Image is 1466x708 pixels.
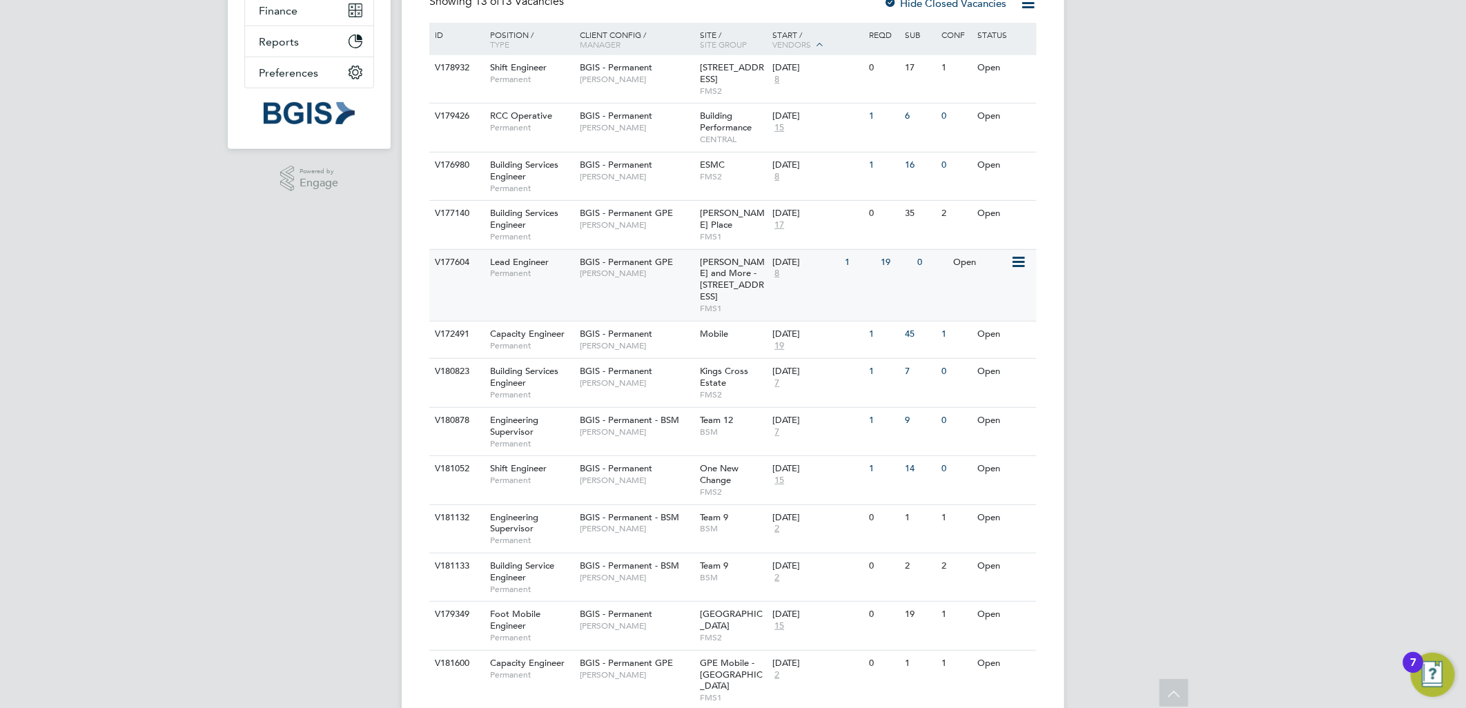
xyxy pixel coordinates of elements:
span: [PERSON_NAME] Place [701,207,765,230]
span: BGIS - Permanent GPE [580,207,673,219]
div: V181052 [431,456,480,482]
span: BGIS - Permanent [580,159,652,170]
span: 2 [772,572,781,584]
span: 2 [772,523,781,535]
span: [PERSON_NAME] [580,340,694,351]
span: BGIS - Permanent [580,110,652,121]
span: 15 [772,122,786,134]
span: 7 [772,377,781,389]
span: Lead Engineer [490,256,549,268]
span: 15 [772,475,786,486]
span: BSM [701,523,766,534]
div: V179349 [431,602,480,627]
div: Open [975,456,1035,482]
div: V177604 [431,250,480,275]
div: Site / [697,23,770,56]
div: 16 [902,153,938,178]
button: Preferences [245,57,373,88]
span: Building Services Engineer [490,365,558,389]
button: Open Resource Center, 7 new notifications [1411,653,1455,697]
span: 8 [772,268,781,279]
div: 0 [866,505,901,531]
span: Shift Engineer [490,61,547,73]
div: 0 [938,104,974,129]
div: 0 [938,456,974,482]
div: 35 [902,201,938,226]
span: BGIS - Permanent [580,462,652,474]
span: FMS2 [701,171,766,182]
div: 1 [866,359,901,384]
div: [DATE] [772,208,862,219]
div: 19 [878,250,914,275]
span: BGIS - Permanent GPE [580,256,673,268]
span: [PERSON_NAME] [580,523,694,534]
span: Building Service Engineer [490,560,554,583]
span: Permanent [490,340,573,351]
span: BGIS - Permanent - BSM [580,560,679,571]
span: Permanent [490,475,573,486]
span: Permanent [490,183,573,194]
span: 17 [772,219,786,231]
div: Open [975,104,1035,129]
div: Open [975,651,1035,676]
span: BSM [701,426,766,437]
div: 0 [938,408,974,433]
span: Preferences [259,66,318,79]
div: V172491 [431,322,480,347]
div: 1 [938,505,974,531]
div: 19 [902,602,938,627]
div: V181600 [431,651,480,676]
span: [PERSON_NAME] [580,268,694,279]
div: ID [431,23,480,46]
div: V179426 [431,104,480,129]
div: 1 [902,651,938,676]
span: [PERSON_NAME] [580,122,694,133]
span: Kings Cross Estate [701,365,749,389]
span: Shift Engineer [490,462,547,474]
span: Building Services Engineer [490,207,558,230]
div: 0 [866,201,901,226]
div: 0 [938,359,974,384]
span: 8 [772,74,781,86]
span: GPE Mobile - [GEOGRAPHIC_DATA] [701,657,763,692]
span: Permanent [490,584,573,595]
div: Open [975,322,1035,347]
span: Vendors [772,39,811,50]
div: Open [975,153,1035,178]
div: Reqd [866,23,901,46]
div: 2 [938,201,974,226]
div: 0 [914,250,950,275]
span: Permanent [490,231,573,242]
span: Building Performance [701,110,752,133]
div: Open [975,602,1035,627]
div: 1 [841,250,877,275]
span: Permanent [490,669,573,680]
a: Go to home page [244,102,374,124]
div: 1 [866,408,901,433]
span: FMS1 [701,692,766,703]
span: [PERSON_NAME] [580,572,694,583]
div: 1 [938,602,974,627]
div: 2 [938,553,974,579]
div: 0 [866,651,901,676]
div: [DATE] [772,62,862,74]
div: [DATE] [772,609,862,620]
span: [PERSON_NAME] [580,171,694,182]
div: 1 [866,322,901,347]
span: One New Change [701,462,739,486]
span: CENTRAL [701,134,766,145]
div: 1 [938,55,974,81]
div: V177140 [431,201,480,226]
span: [PERSON_NAME] [580,669,694,680]
div: Client Config / [576,23,697,56]
span: Powered by [300,166,338,177]
span: [PERSON_NAME] [580,74,694,85]
div: [DATE] [772,512,862,524]
div: 1 [866,153,901,178]
span: Reports [259,35,299,48]
span: Foot Mobile Engineer [490,608,540,631]
span: FMS2 [701,486,766,498]
span: Engage [300,177,338,189]
span: FMS2 [701,86,766,97]
span: Team 9 [701,511,729,523]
